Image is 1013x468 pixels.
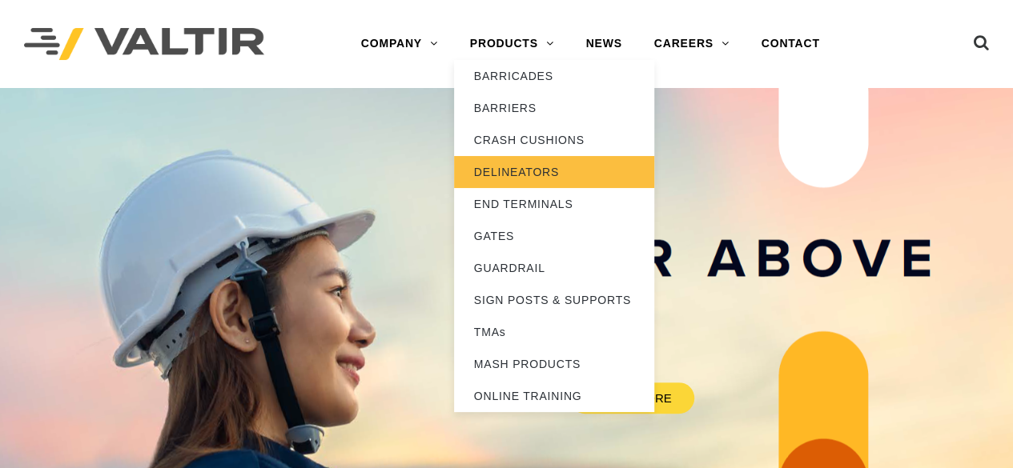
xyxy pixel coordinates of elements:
a: COMPANY [345,28,454,60]
a: CONTACT [746,28,836,60]
a: CRASH CUSHIONS [454,124,654,156]
a: SIGN POSTS & SUPPORTS [454,284,654,316]
a: TMAs [454,316,654,348]
a: CAREERS [638,28,746,60]
a: ONLINE TRAINING [454,380,654,412]
a: END TERMINALS [454,188,654,220]
a: GUARDRAIL [454,252,654,284]
a: GATES [454,220,654,252]
a: NEWS [569,28,637,60]
a: BARRICADES [454,60,654,92]
a: DELINEATORS [454,156,654,188]
a: MASH PRODUCTS [454,348,654,380]
a: BARRIERS [454,92,654,124]
a: PRODUCTS [454,28,570,60]
img: Valtir [24,28,264,61]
